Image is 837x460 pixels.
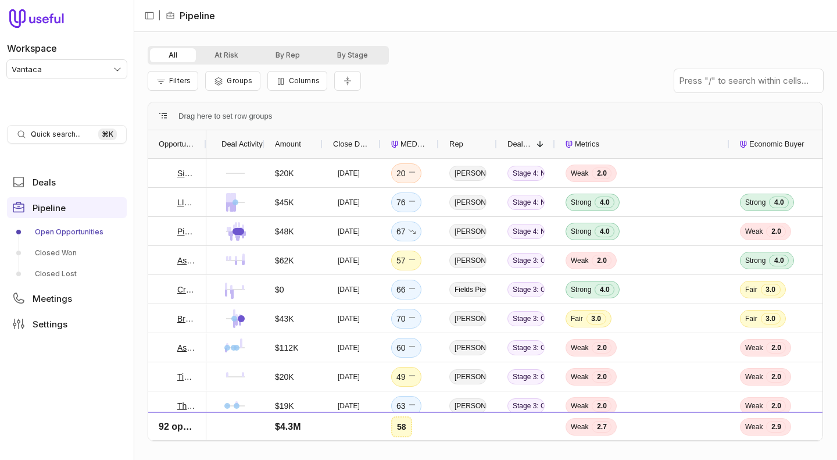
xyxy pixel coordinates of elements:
[333,137,370,151] span: Close Date
[449,137,463,151] span: Rep
[396,166,416,180] div: 20
[745,401,763,411] span: Weak
[177,399,196,413] a: The Verdei Group Deal
[338,227,360,236] time: [DATE]
[396,399,416,413] div: 63
[396,312,416,326] div: 70
[275,195,294,209] div: $45K
[98,129,117,140] kbd: ⌘ K
[507,282,545,297] span: Stage 3: Confirmation
[745,285,757,294] span: Fair
[338,256,360,265] time: [DATE]
[257,48,319,62] button: By Rep
[592,167,611,179] span: 2.0
[396,254,416,268] div: 57
[7,223,127,283] div: Pipeline submenu
[408,195,416,209] span: No change
[159,137,196,151] span: Opportunity
[338,169,360,178] time: [DATE]
[408,254,416,268] span: No change
[766,400,786,412] span: 2.0
[571,401,588,411] span: Weak
[33,294,72,303] span: Meetings
[150,48,196,62] button: All
[338,372,360,381] time: [DATE]
[334,71,361,91] button: Collapse all rows
[396,224,416,238] div: 67
[507,311,545,326] span: Stage 3: Confirmation
[592,371,611,383] span: 2.0
[571,256,588,265] span: Weak
[391,130,428,158] div: MEDDICC Score
[400,137,428,151] span: MEDDICC Score
[177,224,196,238] a: Pines Property Management
[177,312,196,326] a: Broadlands Association, Inc. Deal
[571,198,591,207] span: Strong
[408,341,416,355] span: No change
[745,256,766,265] span: Strong
[148,71,198,91] button: Filter Pipeline
[338,401,360,411] time: [DATE]
[396,428,416,442] div: 56
[592,342,611,354] span: 2.0
[408,399,416,413] span: No change
[289,76,320,85] span: Columns
[408,166,416,180] span: No change
[275,137,301,151] span: Amount
[177,370,196,384] a: Timberline District Consulting - New Deal
[745,227,763,236] span: Weak
[595,284,614,295] span: 4.0
[507,253,545,268] span: Stage 3: Confirmation
[275,166,294,180] div: $20K
[338,198,360,207] time: [DATE]
[275,370,294,384] div: $20K
[338,430,360,440] time: [DATE]
[275,312,294,326] div: $43K
[275,341,298,355] div: $112K
[763,429,783,441] span: 1.5
[408,428,416,442] span: No change
[338,314,360,323] time: [DATE]
[177,428,196,442] a: Stone Oak Deal
[449,427,487,443] span: [PERSON_NAME]
[227,76,252,85] span: Groups
[674,69,823,92] input: Press "/" to search within cells...
[177,341,196,355] a: Association Management Group, Inc. Deal
[749,137,804,151] span: Economic Buyer
[586,313,606,325] span: 3.0
[267,71,327,91] button: Columns
[745,314,757,323] span: Fair
[178,109,272,123] div: Row Groups
[408,312,416,326] span: No change
[595,226,614,237] span: 4.0
[338,285,360,294] time: [DATE]
[571,285,591,294] span: Strong
[745,198,766,207] span: Strong
[177,166,196,180] a: Singer Association Management - New Deal
[507,427,545,443] span: Stage 3: Confirmation
[449,195,487,210] span: [PERSON_NAME]
[507,166,545,181] span: Stage 4: Negotiation
[319,48,387,62] button: By Stage
[745,372,763,381] span: Weak
[449,340,487,355] span: [PERSON_NAME]
[449,166,487,181] span: [PERSON_NAME]
[507,369,545,384] span: Stage 3: Confirmation
[586,429,606,441] span: 3.0
[275,399,294,413] div: $19K
[507,195,545,210] span: Stage 4: Negotiation
[169,76,191,85] span: Filters
[595,197,614,208] span: 4.0
[177,283,196,297] a: Crummack [PERSON_NAME] Deal
[449,311,487,326] span: [PERSON_NAME]
[408,370,416,384] span: No change
[449,282,487,297] span: Fields Pierce
[177,195,196,209] a: LINK Property Management - New Deal
[769,255,789,266] span: 4.0
[507,224,545,239] span: Stage 4: Negotiation
[221,137,263,151] span: Deal Activity
[158,9,161,23] span: |
[449,224,487,239] span: [PERSON_NAME]
[571,430,583,440] span: Fair
[33,320,67,329] span: Settings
